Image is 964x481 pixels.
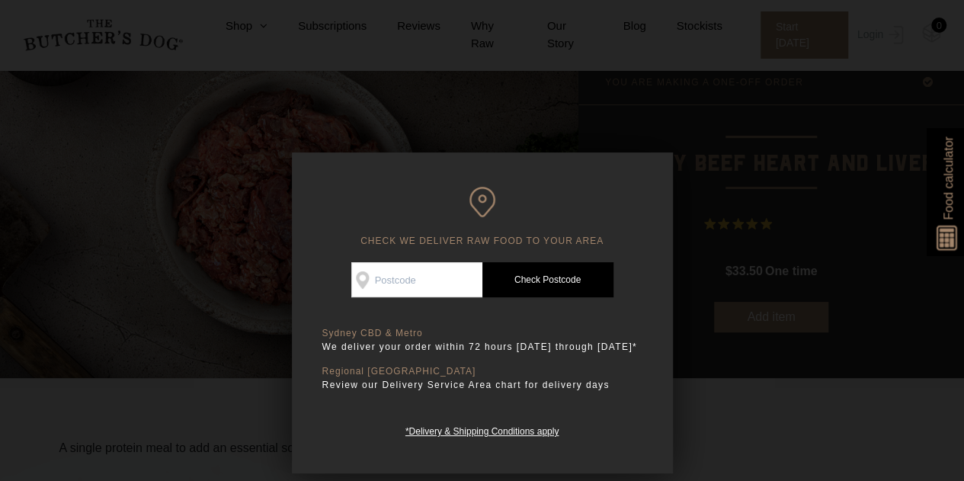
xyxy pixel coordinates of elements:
[405,422,559,437] a: *Delivery & Shipping Conditions apply
[939,136,957,220] span: Food calculator
[322,187,642,247] h6: CHECK WE DELIVER RAW FOOD TO YOUR AREA
[351,262,482,297] input: Postcode
[322,366,642,377] p: Regional [GEOGRAPHIC_DATA]
[322,377,642,393] p: Review our Delivery Service Area chart for delivery days
[482,262,613,297] a: Check Postcode
[322,328,642,339] p: Sydney CBD & Metro
[322,339,642,354] p: We deliver your order within 72 hours [DATE] through [DATE]*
